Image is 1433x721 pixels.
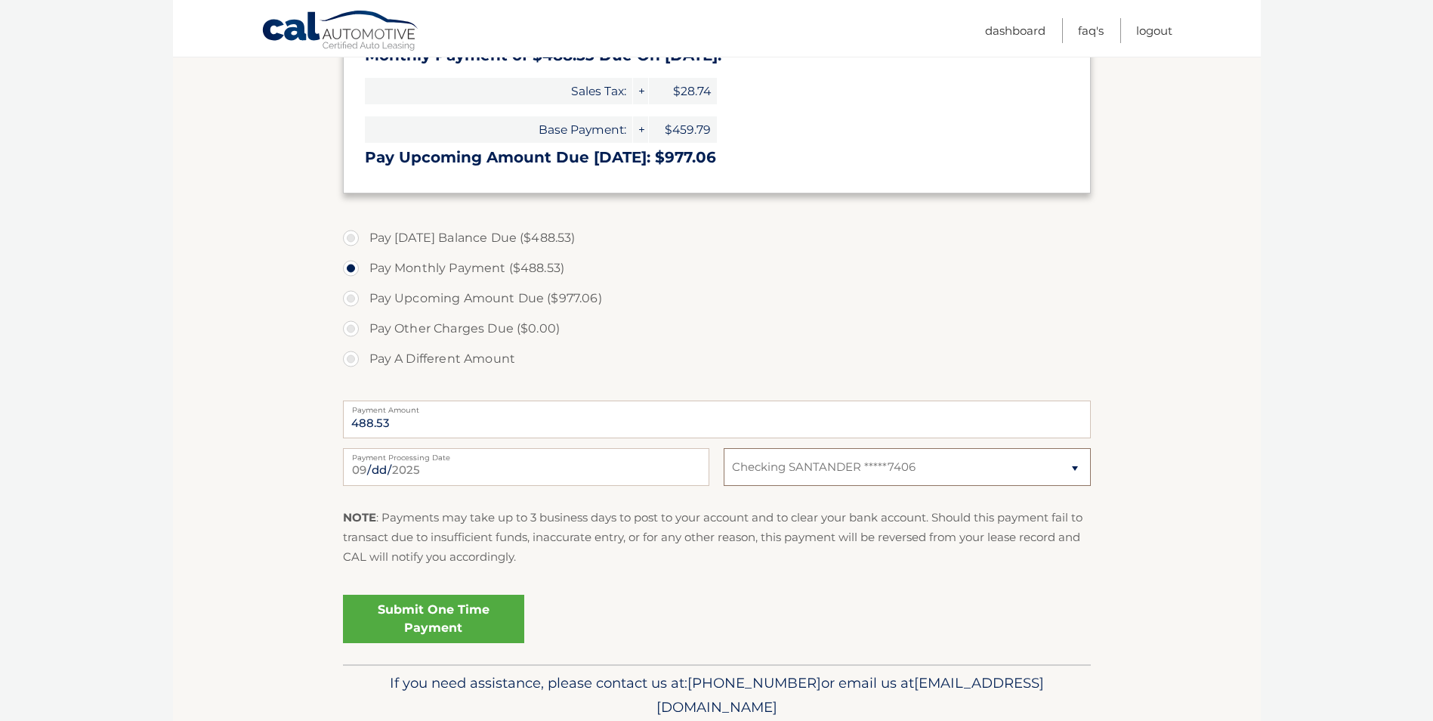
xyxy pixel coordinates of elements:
a: Submit One Time Payment [343,595,524,643]
input: Payment Amount [343,401,1091,438]
span: [EMAIL_ADDRESS][DOMAIN_NAME] [656,674,1044,716]
label: Pay Other Charges Due ($0.00) [343,314,1091,344]
span: $28.74 [649,78,717,104]
label: Pay Monthly Payment ($488.53) [343,253,1091,283]
input: Payment Date [343,448,709,486]
p: : Payments may take up to 3 business days to post to your account and to clear your bank account.... [343,508,1091,568]
span: + [633,78,648,104]
a: FAQ's [1078,18,1104,43]
a: Logout [1136,18,1172,43]
span: [PHONE_NUMBER] [687,674,821,692]
label: Payment Processing Date [343,448,709,460]
span: + [633,116,648,143]
a: Dashboard [985,18,1045,43]
span: $459.79 [649,116,717,143]
label: Pay [DATE] Balance Due ($488.53) [343,223,1091,253]
a: Cal Automotive [261,10,420,54]
span: Sales Tax: [365,78,632,104]
span: Base Payment: [365,116,632,143]
label: Payment Amount [343,401,1091,413]
strong: NOTE [343,510,376,525]
label: Pay A Different Amount [343,344,1091,374]
p: If you need assistance, please contact us at: or email us at [353,671,1081,719]
h3: Pay Upcoming Amount Due [DATE]: $977.06 [365,148,1069,167]
label: Pay Upcoming Amount Due ($977.06) [343,283,1091,314]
